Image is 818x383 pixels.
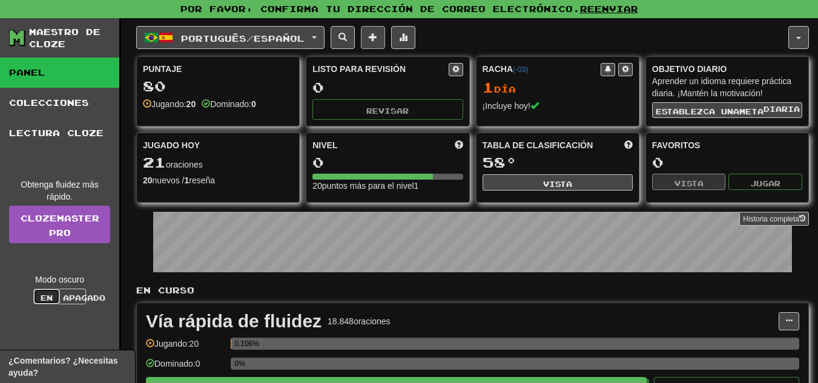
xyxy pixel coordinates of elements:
font: Racha [483,64,513,74]
font: Vista [675,179,704,188]
button: Añadir oración a la colección [361,26,385,49]
button: Establezca unametadiaria [652,102,802,118]
a: ( [513,65,515,74]
font: oraciones [166,160,203,169]
font: 0 [312,154,324,171]
font: 18.848 [328,316,354,326]
font: Por favor, confirma tu dirección de correo electrónico. [180,4,580,14]
font: Aprender un idioma requiere práctica diaria. ¡Mantén la motivación! [652,76,791,98]
font: Apagado [63,293,105,302]
font: 80 [143,77,166,94]
font: ¿Comentarios? ¿Necesitas ayuda? [8,356,118,378]
a: ClozemasterPro [9,206,110,243]
font: Maestro de cloze [29,27,101,49]
font: / [246,33,254,43]
font: Panel [9,67,45,77]
font: 0 [196,359,200,368]
button: Vista [483,174,633,190]
font: Jugar [750,179,780,188]
font: Obtenga fluidez más rápido. [21,180,98,201]
font: Objetivo diario [652,64,727,74]
button: Português/Español [136,26,325,49]
font: Modo oscuro [35,275,84,284]
a: -03 [515,65,526,74]
font: día [494,84,516,94]
font: Historia completa [743,215,799,223]
font: Português [181,33,246,43]
a: Reenviar [580,4,638,14]
button: Apagado [59,289,86,304]
font: 20 [190,339,199,349]
font: 0 [652,154,664,171]
font: 20 [312,181,322,191]
font: Tabla de clasificación [483,140,593,150]
font: Revisar [366,106,409,115]
font: Jugando: [154,339,190,349]
span: Esta semana en puntos, UTC [624,139,633,151]
font: 0 [251,99,256,109]
font: Dominado: [154,359,196,368]
font: diaria [764,105,800,113]
font: 1 [483,79,494,96]
span: Consigue más puntos para subir de nivel [455,139,463,151]
font: 0% [234,359,245,368]
font: meta [739,107,764,116]
font: nuevos / [153,175,185,185]
a: ) [526,65,528,74]
font: Colecciones [9,97,89,108]
font: 1 [185,175,190,185]
font: En curso [136,285,194,295]
span: Abrir el widget de comentarios [8,355,127,379]
font: Establezca una [656,107,739,116]
font: Nivel [312,140,337,150]
font: Favoritos [652,140,701,150]
font: 0 [312,79,324,96]
button: Más estadísticas [391,26,415,49]
font: Lectura cloze [9,128,104,138]
font: Pro [49,228,71,238]
font: Puntaje [143,64,182,74]
font: 1 [414,181,419,191]
font: Vista [543,180,572,188]
font: 0,106% [234,339,259,348]
button: Revisar [312,99,463,120]
font: 20 [143,175,153,185]
font: oraciones [354,316,391,326]
font: 21 [143,154,166,171]
font: Jugado hoy [143,140,200,150]
button: Oraciones de búsqueda [331,26,355,49]
font: Jugando: [151,99,186,109]
button: Vista [652,174,726,189]
font: 58º [483,154,517,171]
font: Dominado: [210,99,251,109]
font: ¡Incluye hoy! [483,101,530,111]
font: Clozemaster [21,213,99,223]
button: Jugar [728,174,802,189]
font: En [41,293,53,302]
font: Listo para revisión [312,64,406,74]
button: Historia completa [739,212,809,226]
font: 20 [186,99,196,109]
font: Español [254,33,305,43]
font: Vía rápida de fluidez [146,311,322,331]
font: puntos más para el nivel [322,181,414,191]
button: En [33,289,60,304]
font: reseña [189,175,215,185]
